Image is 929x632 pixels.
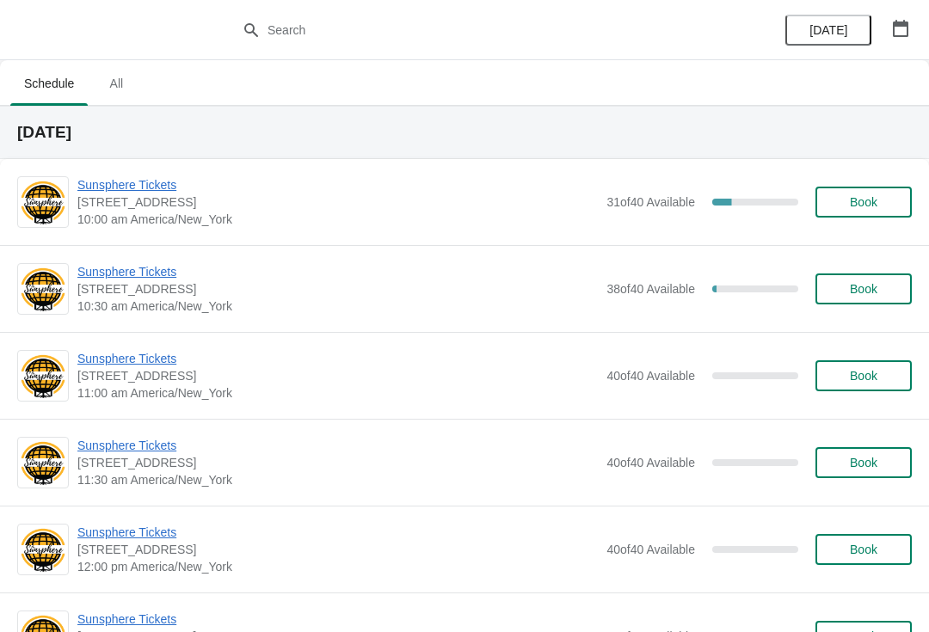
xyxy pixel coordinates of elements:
[815,360,912,391] button: Book
[809,23,847,37] span: [DATE]
[785,15,871,46] button: [DATE]
[815,447,912,478] button: Book
[77,611,598,628] span: Sunsphere Tickets
[77,263,598,280] span: Sunsphere Tickets
[606,543,695,556] span: 40 of 40 Available
[815,273,912,304] button: Book
[815,534,912,565] button: Book
[77,524,598,541] span: Sunsphere Tickets
[77,298,598,315] span: 10:30 am America/New_York
[95,68,138,99] span: All
[850,195,877,209] span: Book
[77,211,598,228] span: 10:00 am America/New_York
[77,176,598,193] span: Sunsphere Tickets
[77,437,598,454] span: Sunsphere Tickets
[18,526,68,574] img: Sunsphere Tickets | 810 Clinch Avenue, Knoxville, TN, USA | 12:00 pm America/New_York
[606,282,695,296] span: 38 of 40 Available
[77,471,598,488] span: 11:30 am America/New_York
[18,179,68,226] img: Sunsphere Tickets | 810 Clinch Avenue, Knoxville, TN, USA | 10:00 am America/New_York
[10,68,88,99] span: Schedule
[606,456,695,469] span: 40 of 40 Available
[77,350,598,367] span: Sunsphere Tickets
[606,195,695,209] span: 31 of 40 Available
[850,282,877,296] span: Book
[18,266,68,313] img: Sunsphere Tickets | 810 Clinch Avenue, Knoxville, TN, USA | 10:30 am America/New_York
[606,369,695,383] span: 40 of 40 Available
[77,193,598,211] span: [STREET_ADDRESS]
[77,384,598,402] span: 11:00 am America/New_York
[17,124,912,141] h2: [DATE]
[267,15,697,46] input: Search
[77,367,598,384] span: [STREET_ADDRESS]
[18,439,68,487] img: Sunsphere Tickets | 810 Clinch Avenue, Knoxville, TN, USA | 11:30 am America/New_York
[815,187,912,218] button: Book
[77,454,598,471] span: [STREET_ADDRESS]
[77,280,598,298] span: [STREET_ADDRESS]
[850,369,877,383] span: Book
[850,543,877,556] span: Book
[77,541,598,558] span: [STREET_ADDRESS]
[77,558,598,575] span: 12:00 pm America/New_York
[850,456,877,469] span: Book
[18,353,68,400] img: Sunsphere Tickets | 810 Clinch Avenue, Knoxville, TN, USA | 11:00 am America/New_York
